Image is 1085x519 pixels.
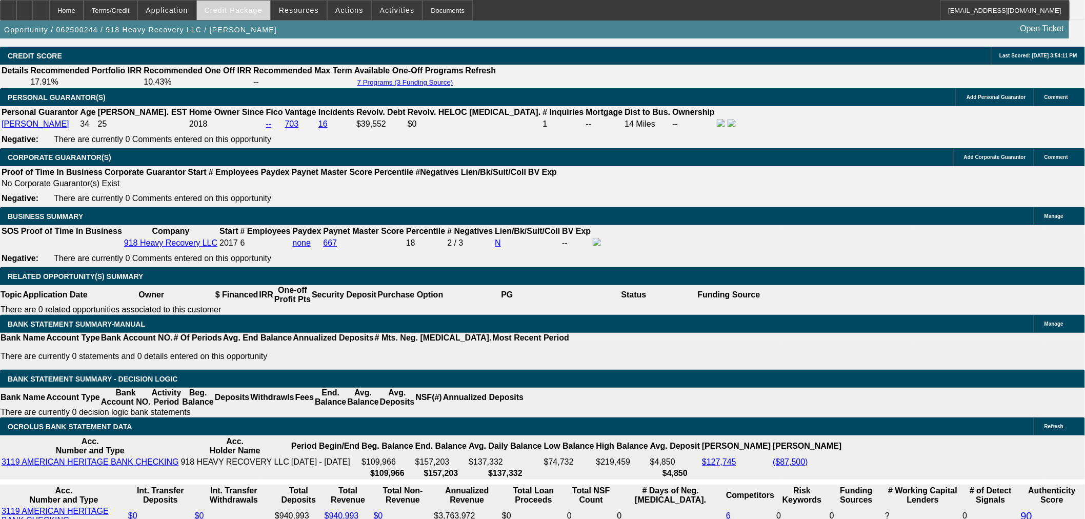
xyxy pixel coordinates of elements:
[415,436,467,456] th: End. Balance
[586,108,623,116] b: Mortgage
[219,237,238,249] td: 2017
[295,388,314,407] th: Fees
[151,388,182,407] th: Activity Period
[128,486,193,505] th: Int. Transfer Deposits
[625,108,671,116] b: Dist to Bus.
[561,237,591,249] td: --
[88,285,215,305] th: Owner
[593,238,601,246] img: facebook-icon.png
[406,227,445,235] b: Percentile
[214,388,250,407] th: Deposits
[495,227,560,235] b: Lien/Bk/Suit/Coll
[215,285,259,305] th: $ Financed
[354,78,456,87] button: 7 Programs (3 Funding Source)
[21,226,123,236] th: Proof of Time In Business
[1044,321,1063,327] span: Manage
[124,238,217,247] a: 918 Heavy Recovery LLC
[1,167,103,177] th: Proof of Time In Business
[291,436,360,456] th: Period Begin/End
[79,118,96,130] td: 34
[374,168,413,176] b: Percentile
[2,254,38,263] b: Negative:
[80,108,95,116] b: Age
[586,118,624,130] td: --
[54,194,271,203] span: There are currently 0 Comments entered on this opportunity
[8,93,106,102] span: PERSONAL GUARANTOR(S)
[829,486,883,505] th: Funding Sources
[8,272,143,281] span: RELATED OPPORTUNITY(S) SUMMARY
[324,227,404,235] b: Paynet Master Score
[1020,486,1084,505] th: Authenticity Score
[1,486,127,505] th: Acc. Number and Type
[324,486,372,505] th: Total Revenue
[962,486,1019,505] th: # of Detect Signals
[361,468,413,478] th: $109,966
[271,1,327,20] button: Resources
[1,436,179,456] th: Acc. Number and Type
[292,227,321,235] b: Paydex
[8,52,62,60] span: CREDIT SCORE
[356,118,406,130] td: $39,552
[1044,154,1068,160] span: Comment
[567,486,615,505] th: Sum of the Total NSF Count and Total Overdraft Fee Count from Ocrolus
[223,333,293,343] th: Avg. End Balance
[361,436,413,456] th: Beg. Balance
[773,457,808,466] a: ($87,500)
[240,227,291,235] b: # Employees
[180,457,290,467] td: 918 HEAVY RECOVERY LLC
[415,468,467,478] th: $157,203
[571,285,697,305] th: Status
[372,1,423,20] button: Activities
[415,457,467,467] td: $157,203
[138,1,195,20] button: Application
[4,26,277,34] span: Opportunity / 062500244 / 918 Heavy Recovery LLC / [PERSON_NAME]
[143,77,252,87] td: 10.43%
[1044,424,1063,429] span: Refresh
[468,468,542,478] th: $137,332
[374,333,492,343] th: # Mts. Neg. [MEDICAL_DATA].
[967,94,1026,100] span: Add Personal Guarantor
[544,436,595,456] th: Low Balance
[697,285,761,305] th: Funding Source
[98,108,187,116] b: [PERSON_NAME]. EST
[468,457,542,467] td: $137,332
[361,457,413,467] td: $109,966
[380,6,415,14] span: Activities
[1044,213,1063,219] span: Manage
[461,168,526,176] b: Lien/Bk/Suit/Coll
[54,254,271,263] span: There are currently 0 Comments entered on this opportunity
[701,436,771,456] th: [PERSON_NAME]
[194,486,273,505] th: Int. Transfer Withdrawals
[188,168,206,176] b: Start
[347,388,379,407] th: Avg. Balance
[258,285,274,305] th: IRR
[318,119,328,128] a: 16
[173,333,223,343] th: # Of Periods
[999,53,1077,58] span: Last Scored: [DATE] 3:54:11 PM
[434,486,501,505] th: Annualized Revenue
[8,320,145,328] span: BANK STATEMENT SUMMARY-MANUAL
[266,119,272,128] a: --
[528,168,557,176] b: BV Exp
[444,285,570,305] th: PG
[97,118,188,130] td: 25
[650,436,700,456] th: Avg. Deposit
[1,226,19,236] th: SOS
[2,457,179,466] a: 3119 AMERICAN HERITAGE BANK CHECKING
[266,108,283,116] b: Fico
[407,118,541,130] td: $0
[650,468,700,478] th: $4,850
[2,135,38,144] b: Negative:
[314,388,347,407] th: End. Balance
[373,486,433,505] th: Total Non-Revenue
[189,119,208,128] span: 2018
[2,194,38,203] b: Negative:
[726,486,775,505] th: Competitors
[22,285,88,305] th: Application Date
[406,238,445,248] div: 18
[672,118,715,130] td: --
[182,388,214,407] th: Beg. Balance
[318,108,354,116] b: Incidents
[54,135,271,144] span: There are currently 0 Comments entered on this opportunity
[596,457,649,467] td: $219,459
